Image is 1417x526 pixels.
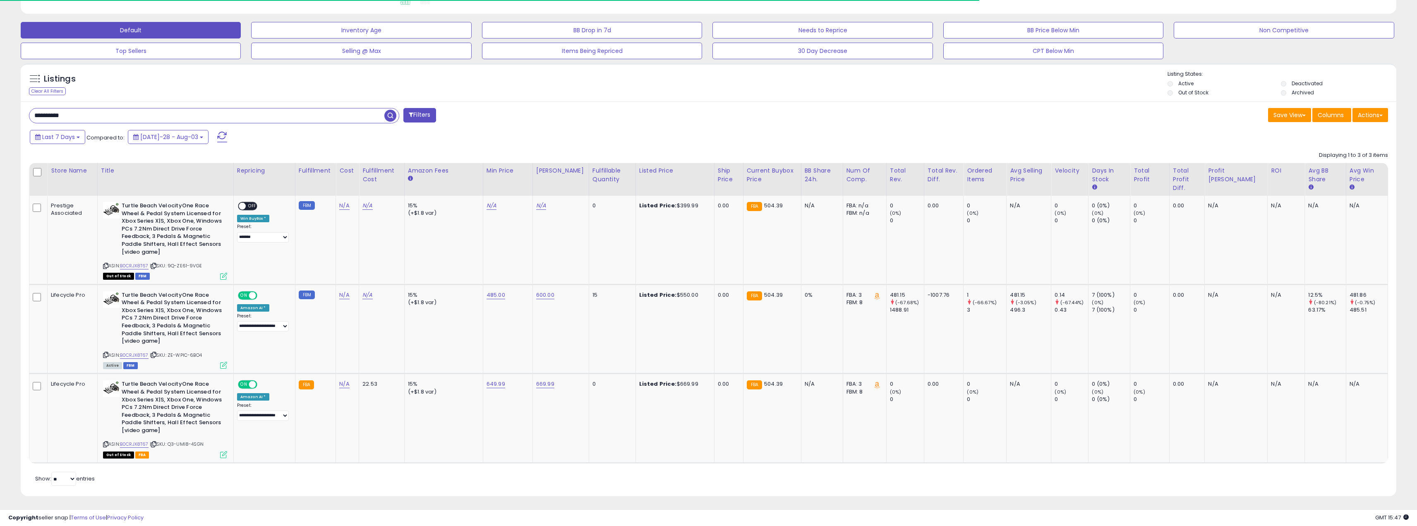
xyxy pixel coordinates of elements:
div: FBM: n/a [846,209,880,217]
div: Amazon AI * [237,304,269,312]
div: 0 [890,202,924,209]
div: 481.15 [1010,291,1051,299]
div: N/A [1350,202,1381,209]
small: (0%) [890,210,902,216]
div: Listed Price [639,166,711,175]
small: (0%) [1092,389,1103,395]
span: 504.39 [764,380,783,388]
div: 0 [890,217,924,224]
div: 0 [967,202,1006,209]
a: N/A [339,380,349,388]
div: N/A [1010,202,1045,209]
a: B0CRJX8T67 [120,441,149,448]
small: (0%) [890,389,902,395]
div: (+$1.8 var) [408,388,477,396]
button: Filters [403,108,436,122]
button: Non Competitive [1174,22,1394,38]
div: ASIN: [103,202,227,279]
div: N/A [1208,380,1261,388]
div: Ship Price [718,166,740,184]
img: 41uqJ4Tk-8L._SL40_.jpg [103,380,120,397]
div: Profit [PERSON_NAME] [1208,166,1264,184]
div: (+$1.8 var) [408,299,477,306]
button: Top Sellers [21,43,241,59]
button: 30 Day Decrease [712,43,933,59]
div: N/A [1271,291,1298,299]
div: 0 (0%) [1092,396,1130,403]
a: N/A [487,202,496,210]
span: OFF [256,292,269,299]
b: Listed Price: [639,202,677,209]
div: N/A [1208,291,1261,299]
div: Total Rev. [890,166,921,184]
button: Inventory Age [251,22,471,38]
a: N/A [339,202,349,210]
button: Items Being Repriced [482,43,702,59]
div: 0 [592,202,629,209]
small: FBM [299,201,315,210]
div: 0.00 [718,380,737,388]
div: seller snap | | [8,514,144,522]
div: Repricing [237,166,292,175]
div: 481.15 [890,291,924,299]
a: 649.99 [487,380,505,388]
b: Listed Price: [639,291,677,299]
div: Total Profit Diff. [1173,166,1201,192]
div: 0% [805,291,837,299]
span: All listings currently available for purchase on Amazon [103,362,122,369]
div: 0.00 [718,291,737,299]
div: Title [101,166,230,175]
div: 0.00 [1173,202,1199,209]
a: N/A [362,202,372,210]
small: (0%) [967,389,978,395]
div: ASIN: [103,380,227,457]
div: 0 [1055,396,1088,403]
div: Total Rev. Diff. [928,166,960,184]
div: 0.14 [1055,291,1088,299]
div: 7 (100%) [1092,306,1130,314]
div: 0 [1134,217,1169,224]
div: 0 (0%) [1092,217,1130,224]
div: 0 [1055,217,1088,224]
div: ASIN: [103,291,227,368]
div: N/A [805,380,837,388]
div: 0 [967,380,1006,388]
button: Default [21,22,241,38]
div: BB Share 24h. [805,166,839,184]
div: Avg Selling Price [1010,166,1048,184]
div: 0 [890,396,924,403]
div: Velocity [1055,166,1085,175]
div: Preset: [237,313,289,332]
div: 15% [408,380,477,388]
button: Needs to Reprice [712,22,933,38]
div: 0.43 [1055,306,1088,314]
small: (0%) [1092,210,1103,216]
small: (0%) [1134,210,1145,216]
img: 41uqJ4Tk-8L._SL40_.jpg [103,202,120,219]
a: N/A [362,291,372,299]
a: Privacy Policy [107,514,144,521]
small: FBA [747,202,762,211]
strong: Copyright [8,514,38,521]
button: Selling @ Max [251,43,471,59]
small: Avg BB Share. [1308,184,1313,191]
div: 7 (100%) [1092,291,1130,299]
span: 504.39 [764,291,783,299]
div: Preset: [237,403,289,421]
button: Save View [1268,108,1311,122]
span: Columns [1318,111,1344,119]
button: CPT Below Min [943,43,1163,59]
small: FBM [299,291,315,299]
a: B0CRJX8T67 [120,262,149,269]
div: [PERSON_NAME] [536,166,585,175]
span: OFF [256,381,269,388]
a: Terms of Use [71,514,106,521]
a: 600.00 [536,291,554,299]
small: FBA [299,380,314,389]
div: 0 [1055,380,1088,388]
span: | SKU: 9Q-ZE61-9VGE [150,262,202,269]
div: N/A [1010,380,1045,388]
a: 485.00 [487,291,505,299]
div: Current Buybox Price [747,166,798,184]
b: Listed Price: [639,380,677,388]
